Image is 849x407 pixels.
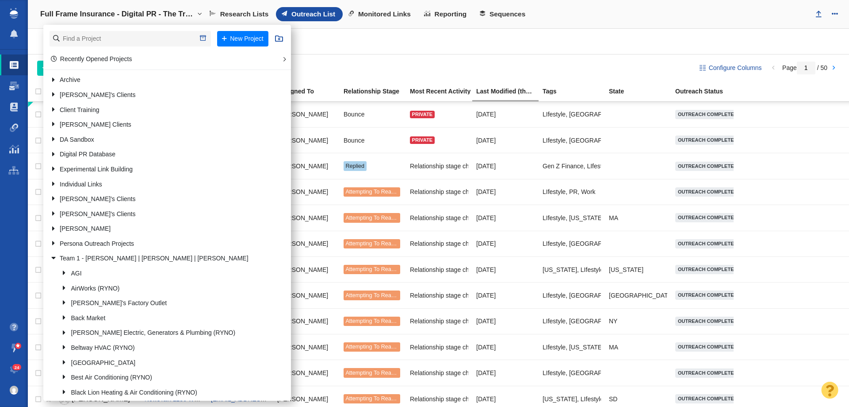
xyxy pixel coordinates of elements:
[345,395,417,402] span: Attempting To Reach (2 tries)
[59,267,273,280] a: AGI
[37,61,95,76] button: Add People
[435,10,467,18] span: Reporting
[12,364,22,371] span: 24
[609,337,667,357] div: MA
[410,369,586,377] span: Relationship stage changed to: Attempting To Reach, 2 Attempts
[543,369,634,377] span: LIfestyle, PR
[476,131,535,150] div: [DATE]
[609,260,667,279] div: [US_STATE]
[340,127,406,153] td: Bounce
[48,103,273,117] a: Client Training
[345,318,417,324] span: Attempting To Reach (2 tries)
[418,7,474,21] a: Reporting
[48,178,273,191] a: Individual Links
[410,88,475,94] div: Most Recent Activity
[543,88,608,96] a: Tags
[345,370,417,376] span: Attempting To Reach (2 tries)
[59,341,273,355] a: Beltway HVAC (RYNO)
[48,133,273,147] a: DA Sandbox
[609,312,667,331] div: NY
[277,88,343,94] div: Assigned To
[10,8,18,19] img: buzzstream_logo_iconsimple.png
[410,214,586,222] span: Relationship stage changed to: Attempting To Reach, 2 Attempts
[343,7,418,21] a: Monitored Links
[476,260,535,279] div: [DATE]
[344,88,409,96] a: Relationship Stage
[782,64,827,71] span: Page / 50
[277,260,336,279] div: [PERSON_NAME]
[410,111,435,118] div: Private
[277,105,336,124] div: [PERSON_NAME]
[48,207,273,221] a: [PERSON_NAME]'s Clients
[340,102,406,128] td: Bounce
[340,283,406,308] td: Attempting To Reach (2 tries)
[543,343,727,351] span: LIfestyle, Massachusetts, PR, Townsquare Media
[476,182,535,202] div: [DATE]
[50,31,211,47] input: Find a Project
[345,163,364,169] span: Replied
[358,10,411,18] span: Monitored Links
[37,31,112,51] div: Websites
[543,136,700,144] span: LIfestyle, PR, Travel, travel, Vacation
[609,88,674,96] a: State
[59,371,273,385] a: Best Air Conditioning (RYNO)
[410,395,586,403] span: Relationship stage changed to: Attempting To Reach, 2 Attempts
[277,337,336,357] div: [PERSON_NAME]
[476,208,535,227] div: [DATE]
[277,312,336,331] div: [PERSON_NAME]
[476,234,535,253] div: [DATE]
[340,256,406,282] td: Attempting To Reach (2 tries)
[277,286,336,305] div: [PERSON_NAME]
[476,363,535,382] div: [DATE]
[410,136,435,144] div: Private
[59,311,273,325] a: Back Market
[59,326,273,340] a: [PERSON_NAME] Electric, Generators & Plumbing (RYNO)
[543,266,727,274] span: Colorado, LIfestyle, PR, Townsquare Media
[345,215,417,221] span: Attempting To Reach (2 tries)
[410,162,518,170] span: Relationship stage changed to: Replied
[609,286,667,305] div: [GEOGRAPHIC_DATA]
[48,222,273,236] a: [PERSON_NAME]
[543,291,634,299] span: LIfestyle, PR
[675,88,741,94] div: Outreach Status
[476,88,542,96] a: Last Modified (this project)
[220,10,269,18] span: Research Lists
[345,344,417,350] span: Attempting To Reach (2 tries)
[345,189,417,195] span: Attempting To Reach (2 tries)
[543,162,678,170] span: Gen Z Finance, LIfestyle, PR
[474,7,533,21] a: Sequences
[48,237,273,251] a: Persona Outreach Projects
[277,208,336,227] div: [PERSON_NAME]
[709,63,762,73] span: Configure Columns
[59,386,273,399] a: Black Lion Heating & Air Conditioning (RYNO)
[476,88,542,94] div: Date the Contact information in this project was last edited
[277,363,336,382] div: [PERSON_NAME]
[211,395,316,403] a: [EMAIL_ADDRESS][DOMAIN_NAME]
[344,136,364,144] span: Bounce
[410,266,586,274] span: Relationship stage changed to: Attempting To Reach, 2 Attempts
[344,88,409,94] div: Relationship Stage
[543,88,608,94] div: Tags
[410,343,586,351] span: Relationship stage changed to: Attempting To Reach, 2 Attempts
[543,240,634,248] span: LIfestyle, PR
[48,148,273,162] a: Digital PR Database
[291,10,335,18] span: Outreach List
[59,282,273,295] a: AirWorks (RYNO)
[344,110,364,118] span: Bounce
[48,74,273,87] a: Archive
[145,395,207,403] a: NewsTalk 1280 WGBF
[340,153,406,179] td: Replied
[48,118,273,132] a: [PERSON_NAME] Clients
[48,252,273,266] a: Team 1 - [PERSON_NAME] | [PERSON_NAME] | [PERSON_NAME]
[543,395,765,403] span: Indiana, LIfestyle, PR, South Dakota, Townsquare Media
[277,234,336,253] div: [PERSON_NAME]
[59,356,273,370] a: [GEOGRAPHIC_DATA]
[340,308,406,334] td: Attempting To Reach (2 tries)
[345,266,417,272] span: Attempting To Reach (2 tries)
[217,31,268,47] button: New Project
[410,240,586,248] span: Relationship stage changed to: Attempting To Reach, 2 Attempts
[476,105,535,124] div: [DATE]
[410,188,586,196] span: Relationship stage changed to: Attempting To Reach, 2 Attempts
[59,297,273,310] a: [PERSON_NAME]'s Factory Outlet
